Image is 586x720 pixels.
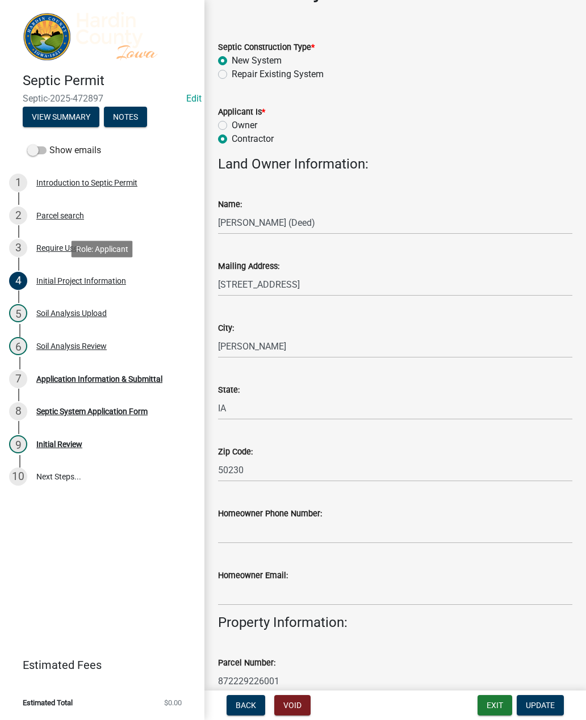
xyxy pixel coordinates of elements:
[218,572,288,580] label: Homeowner Email:
[9,174,27,192] div: 1
[236,701,256,710] span: Back
[9,468,27,486] div: 10
[36,277,126,285] div: Initial Project Information
[517,695,564,715] button: Update
[227,695,265,715] button: Back
[218,386,240,394] label: State:
[218,448,253,456] label: Zip Code:
[164,699,182,706] span: $0.00
[526,701,555,710] span: Update
[478,695,512,715] button: Exit
[36,440,82,448] div: Initial Review
[23,73,195,89] h4: Septic Permit
[218,325,234,332] label: City:
[9,207,27,225] div: 2
[36,342,107,350] div: Soil Analysis Review
[232,119,257,132] label: Owner
[36,179,137,187] div: Introduction to Septic Permit
[218,614,572,631] h4: Property Information:
[9,402,27,420] div: 8
[104,113,147,123] wm-modal-confirm: Notes
[218,108,265,116] label: Applicant Is
[23,93,182,104] span: Septic-2025-472897
[9,337,27,355] div: 6
[27,144,101,157] label: Show emails
[36,309,107,317] div: Soil Analysis Upload
[9,435,27,453] div: 9
[23,107,99,127] button: View Summary
[9,370,27,388] div: 7
[23,12,186,61] img: Hardin County, Iowa
[23,113,99,123] wm-modal-confirm: Summary
[104,107,147,127] button: Notes
[186,93,202,104] a: Edit
[232,132,274,146] label: Contractor
[9,239,27,257] div: 3
[9,654,186,676] a: Estimated Fees
[36,212,84,220] div: Parcel search
[23,699,73,706] span: Estimated Total
[232,68,324,81] label: Repair Existing System
[218,201,242,209] label: Name:
[36,244,81,252] div: Require User
[186,93,202,104] wm-modal-confirm: Edit Application Number
[9,272,27,290] div: 4
[232,54,282,68] label: New System
[72,241,133,257] div: Role: Applicant
[36,375,162,383] div: Application Information & Submittal
[218,263,279,271] label: Mailing Address:
[218,156,572,172] h4: Land Owner Information:
[218,510,322,518] label: Homeowner Phone Number:
[9,304,27,322] div: 5
[36,407,148,415] div: Septic System Application Form
[218,44,315,52] label: Septic Construction Type
[274,695,311,715] button: Void
[218,659,275,667] label: Parcel Number:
